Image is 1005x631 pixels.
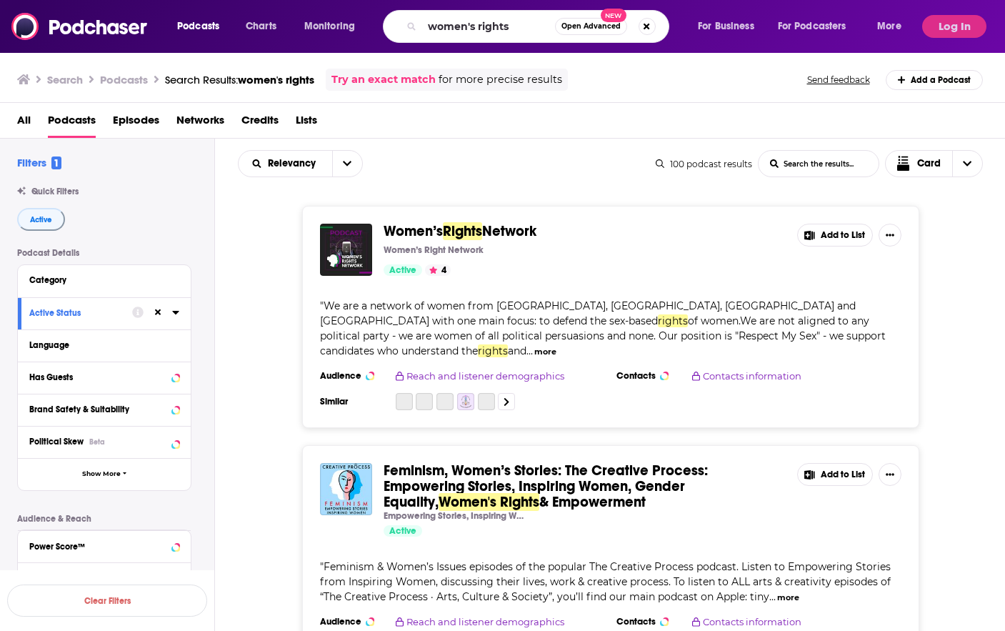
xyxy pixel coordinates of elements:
span: rights [658,314,688,327]
span: Quick Filters [31,187,79,197]
a: Feminismos e Sociedade [436,393,454,410]
button: open menu [167,15,238,38]
h2: Filters [17,156,61,169]
span: For Podcasters [778,16,846,36]
span: women's rights [238,73,314,86]
button: Show More Button [879,224,901,247]
a: Podcasts [48,109,96,138]
img: Feminism, Women’s Stories: The Creative Process: Empowering Stories, Inspiring Women, Gender Equa... [320,463,372,515]
a: Feminism, Women’s Stories: The Creative Process: Empowering Stories, Inspiring Women, Gender Equa... [384,463,786,510]
span: More [877,16,901,36]
span: New [601,9,626,22]
div: Search Results: [165,73,314,86]
a: Lists [296,109,317,138]
a: Edgar Gulgowski Jr.'s [478,393,495,410]
button: Reach and listener demographics [396,370,584,382]
span: Feminism & Women’s Issues episodes of the popular The Creative Process podcast. Listen to Empower... [320,560,891,603]
a: Podcast – Lady Bits [396,393,413,410]
img: Women’s Rights Network [320,224,372,276]
span: All [17,109,31,138]
span: Rights [443,222,482,240]
span: Card [917,159,941,169]
button: Choose View [885,150,984,177]
p: Audience & Reach [17,514,191,524]
button: Open AdvancedNew [555,18,627,35]
button: Brand Safety & Suitability [29,400,179,418]
h3: Contacts [616,616,681,627]
div: Language [29,340,170,350]
a: Credits [241,109,279,138]
div: Active Status [29,308,123,318]
button: Clear Filters [7,585,207,617]
span: Feminism, Women’s Stories: The Creative Process: Empowering Stories, Inspiring Women, Gender Equa... [384,462,708,511]
button: more [777,592,799,604]
img: Conscious WayShower Podcast - Keep Your Hand In Your Skirt with Spiritual Seeker, Sabrina Brightstar [457,393,474,410]
h3: Audience [320,616,384,627]
span: Active [30,216,52,224]
span: Episodes [113,109,159,138]
a: Active [384,525,422,537]
button: Send feedback [803,74,874,86]
button: open menu [867,15,919,38]
span: Podcasts [177,16,219,36]
button: Log In [922,15,986,38]
span: " [320,560,891,603]
button: Contacts information [692,370,881,382]
span: Network [482,222,536,240]
input: Search podcasts, credits, & more... [422,15,555,38]
h3: Search [47,73,83,86]
a: Active [384,264,422,276]
a: Try an exact match [331,71,436,88]
button: Add to List [797,224,873,247]
img: Podchaser - Follow, Share and Rate Podcasts [11,13,149,40]
button: Active [17,208,65,231]
a: Charts [236,15,285,38]
h3: Podcasts [100,73,148,86]
span: Political Skew [29,437,84,447]
button: Language [29,336,179,354]
button: more [534,346,556,358]
button: Category [29,271,179,289]
button: open menu [294,15,374,38]
a: History of the United States, Vol. V: Sectional Conflict & Reconstruction by Charles Austin Beard... [416,393,433,410]
button: 4 [425,264,451,276]
button: Contacts information [692,616,881,627]
button: Show More Button [879,463,901,486]
a: Networks [176,109,224,138]
span: Active [389,525,416,539]
span: of women.We are not aligned to any political party - we are women of all political persuasions an... [320,314,886,357]
button: Reach (Monthly) [29,569,179,587]
h2: Choose List sort [238,150,363,177]
button: open menu [332,151,362,177]
div: Has Guests [29,372,167,382]
button: open menu [769,15,867,38]
span: For Business [698,16,754,36]
span: Monitoring [304,16,355,36]
span: and [508,344,526,357]
button: Reach and listener demographics [396,616,584,627]
span: & Empowerment [539,493,646,511]
a: Women’sRightsNetwork [384,224,536,239]
button: open menu [239,159,332,169]
h3: Contacts [616,370,681,382]
div: Power Score™ [29,542,167,552]
span: Relevancy [268,159,321,169]
span: Show More [82,470,121,478]
div: Category [29,275,170,285]
button: Has Guests [29,368,179,386]
div: 100 podcast results [656,159,752,169]
p: Women’s Right Network [384,244,484,256]
div: Search podcasts, credits, & more... [396,10,683,43]
h3: Audience [320,370,384,382]
span: ... [769,590,776,603]
h3: Similar [320,396,384,407]
span: Open Advanced [561,23,621,30]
